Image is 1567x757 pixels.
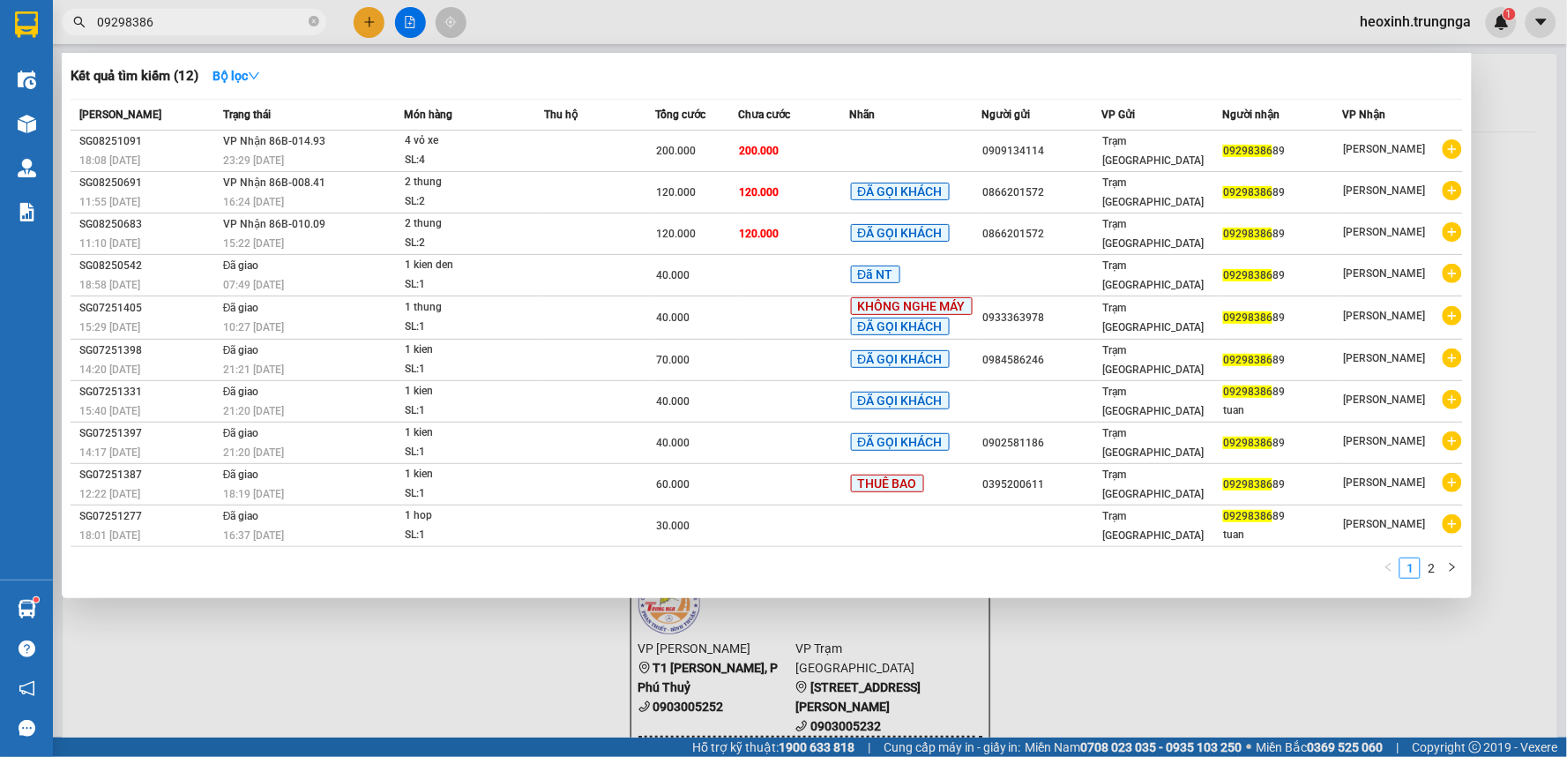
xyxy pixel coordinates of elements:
[656,269,690,281] span: 40.000
[1344,226,1426,238] span: [PERSON_NAME]
[122,75,235,133] li: VP Trạm [GEOGRAPHIC_DATA]
[79,341,218,360] div: SG07251398
[1344,310,1426,322] span: [PERSON_NAME]
[79,405,140,417] span: 15:40 [DATE]
[223,344,259,356] span: Đã giao
[18,600,36,618] img: warehouse-icon
[851,266,900,283] span: Đã NT
[1223,184,1341,202] div: 89
[223,302,259,314] span: Đã giao
[1443,431,1462,451] span: plus-circle
[1443,222,1462,242] span: plus-circle
[79,154,140,167] span: 18:08 [DATE]
[982,109,1031,121] span: Người gửi
[248,70,260,82] span: down
[656,311,690,324] span: 40.000
[223,446,284,459] span: 21:20 [DATE]
[739,109,791,121] span: Chưa cước
[1223,351,1341,370] div: 89
[405,443,537,462] div: SL: 1
[1223,311,1272,324] span: 09298386
[1103,176,1205,208] span: Trạm [GEOGRAPHIC_DATA]
[223,279,284,291] span: 07:49 [DATE]
[656,478,690,491] span: 60.000
[1223,142,1341,161] div: 89
[9,97,116,150] b: T1 [PERSON_NAME], P Phú Thuỷ
[1344,352,1426,364] span: [PERSON_NAME]
[405,151,537,170] div: SL: 4
[18,203,36,221] img: solution-icon
[405,318,537,337] div: SL: 1
[850,109,876,121] span: Nhãn
[1400,558,1420,578] a: 1
[9,9,71,71] img: logo.jpg
[79,446,140,459] span: 14:17 [DATE]
[851,318,950,335] span: ĐÃ GỌI KHÁCH
[740,186,780,199] span: 120.000
[1443,139,1462,159] span: plus-circle
[1103,427,1205,459] span: Trạm [GEOGRAPHIC_DATA]
[851,433,950,451] span: ĐÃ GỌI KHÁCH
[73,16,86,28] span: search
[656,354,690,366] span: 70.000
[1384,562,1394,573] span: left
[1443,306,1462,326] span: plus-circle
[740,228,780,240] span: 120.000
[1103,386,1205,417] span: Trạm [GEOGRAPHIC_DATA]
[18,159,36,177] img: warehouse-icon
[851,392,950,409] span: ĐÃ GỌI KHÁCH
[1443,181,1462,200] span: plus-circle
[79,488,140,500] span: 12:22 [DATE]
[544,109,578,121] span: Thu hộ
[1442,558,1463,579] li: Next Page
[1399,558,1421,579] li: 1
[1344,393,1426,406] span: [PERSON_NAME]
[405,360,537,379] div: SL: 1
[405,298,537,318] div: 1 thung
[79,424,218,443] div: SG07251397
[223,510,259,522] span: Đã giao
[79,196,140,208] span: 11:55 [DATE]
[79,257,218,275] div: SG08250542
[655,109,705,121] span: Tổng cước
[223,386,259,398] span: Đã giao
[983,351,1101,370] div: 0984586246
[1223,434,1341,453] div: 89
[1378,558,1399,579] li: Previous Page
[405,382,537,401] div: 1 kien
[1103,259,1205,291] span: Trạm [GEOGRAPHIC_DATA]
[405,234,537,253] div: SL: 2
[223,259,259,272] span: Đã giao
[983,142,1101,161] div: 0909134114
[405,192,537,212] div: SL: 2
[1447,562,1458,573] span: right
[1223,269,1272,281] span: 09298386
[851,297,973,315] span: KHÔNG NGHE MÁY
[79,383,218,401] div: SG07251331
[9,75,122,94] li: VP [PERSON_NAME]
[1103,468,1205,500] span: Trạm [GEOGRAPHIC_DATA]
[405,256,537,275] div: 1 kien den
[1223,437,1272,449] span: 09298386
[405,275,537,295] div: SL: 1
[851,350,950,368] span: ĐÃ GỌI KHÁCH
[223,109,271,121] span: Trạng thái
[405,423,537,443] div: 1 kien
[1223,510,1272,522] span: 09298386
[405,173,537,192] div: 2 thung
[1344,143,1426,155] span: [PERSON_NAME]
[79,299,218,318] div: SG07251405
[1344,267,1426,280] span: [PERSON_NAME]
[19,720,35,737] span: message
[405,131,537,151] div: 4 vỏ xe
[1344,518,1426,530] span: [PERSON_NAME]
[223,237,284,250] span: 15:22 [DATE]
[983,184,1101,202] div: 0866201572
[1344,476,1426,489] span: [PERSON_NAME]
[405,214,537,234] div: 2 thung
[405,506,537,526] div: 1 hop
[851,224,950,242] span: ĐÃ GỌI KHÁCH
[223,529,284,542] span: 16:37 [DATE]
[983,309,1101,327] div: 0933363978
[405,484,537,504] div: SL: 1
